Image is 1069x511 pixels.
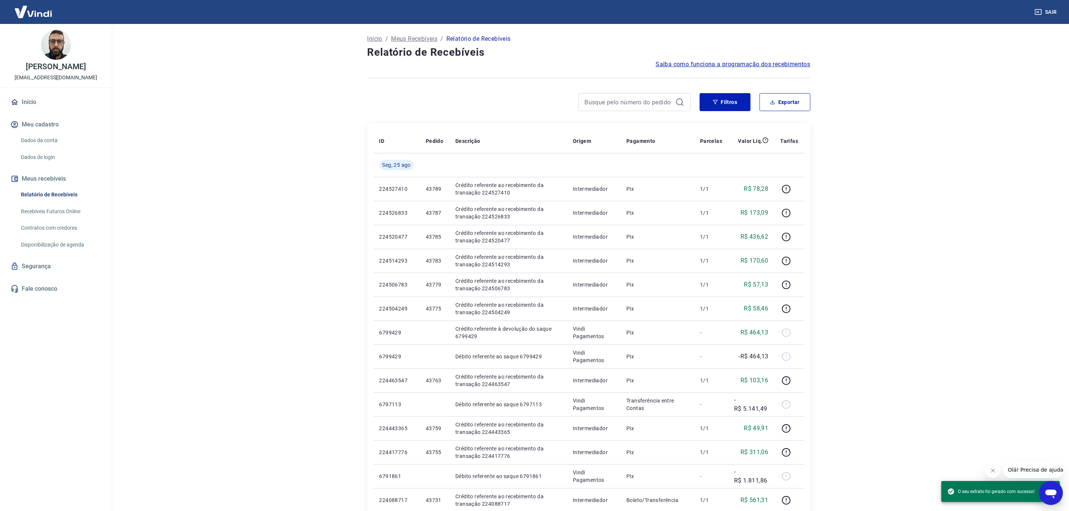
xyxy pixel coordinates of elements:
[455,325,561,340] p: Crédito referente à devolução do saque 6799429
[740,448,769,457] p: R$ 311,06
[744,184,768,193] p: R$ 78,28
[573,233,614,241] p: Intermediador
[740,328,769,337] p: R$ 464,13
[573,325,614,340] p: Vindi Pagamentos
[626,472,688,480] p: Pix
[700,233,722,241] p: 1/1
[744,280,768,289] p: R$ 57,13
[41,30,71,60] img: ee41d9d2-f4b4-460d-8c6c-a7a1eabe1ff4.jpeg
[367,34,382,43] a: Início
[9,0,58,23] img: Vindi
[9,116,103,133] button: Meu cadastro
[391,34,437,43] a: Meus Recebíveis
[455,353,561,360] p: Débito referente ao saque 6799429
[455,277,561,292] p: Crédito referente ao recebimento da transação 224506783
[700,185,722,193] p: 1/1
[626,185,688,193] p: Pix
[626,397,688,412] p: Transferência entre Contas
[4,5,63,11] span: Olá! Precisa de ajuda?
[573,209,614,217] p: Intermediador
[573,425,614,432] p: Intermediador
[700,401,722,408] p: -
[573,449,614,456] p: Intermediador
[573,281,614,288] p: Intermediador
[426,233,443,241] p: 43785
[455,301,561,316] p: Crédito referente ao recebimento da transação 224504249
[700,472,722,480] p: -
[626,377,688,384] p: Pix
[426,281,443,288] p: 43779
[626,281,688,288] p: Pix
[379,329,414,336] p: 6799429
[455,493,561,508] p: Crédito referente ao recebimento da transação 224088717
[760,93,810,111] button: Exportar
[385,34,388,43] p: /
[734,395,768,413] p: -R$ 5.141,49
[455,373,561,388] p: Crédito referente ao recebimento da transação 224463547
[573,257,614,264] p: Intermediador
[455,137,480,145] p: Descrição
[781,137,798,145] p: Tarifas
[626,305,688,312] p: Pix
[738,137,763,145] p: Valor Líq.
[626,449,688,456] p: Pix
[426,305,443,312] p: 43775
[426,209,443,217] p: 43787
[379,401,414,408] p: 6797113
[379,377,414,384] p: 224463547
[15,74,97,82] p: [EMAIL_ADDRESS][DOMAIN_NAME]
[700,257,722,264] p: 1/1
[367,45,810,60] h4: Relatório de Recebíveis
[379,305,414,312] p: 224504249
[426,257,443,264] p: 43783
[626,496,688,504] p: Boleto/Transferência
[379,257,414,264] p: 224514293
[426,377,443,384] p: 43763
[18,150,103,165] a: Dados de login
[426,496,443,504] p: 43731
[18,187,103,202] a: Relatório de Recebíveis
[740,208,769,217] p: R$ 173,09
[573,469,614,484] p: Vindi Pagamentos
[734,467,768,485] p: -R$ 1.811,86
[379,281,414,288] p: 224506783
[379,209,414,217] p: 224526833
[440,34,443,43] p: /
[426,185,443,193] p: 43789
[986,463,1001,478] iframe: Fechar mensagem
[700,137,722,145] p: Parcelas
[455,205,561,220] p: Crédito referente ao recebimento da transação 224526833
[1039,481,1063,505] iframe: Botão para abrir a janela de mensagens
[455,445,561,460] p: Crédito referente ao recebimento da transação 224417776
[26,63,86,71] p: [PERSON_NAME]
[455,181,561,196] p: Crédito referente ao recebimento da transação 224527410
[379,449,414,456] p: 224417776
[382,161,411,169] span: Seg, 25 ago
[426,449,443,456] p: 43755
[455,472,561,480] p: Débito referente ao saque 6791861
[573,377,614,384] p: Intermediador
[740,376,769,385] p: R$ 103,16
[455,401,561,408] p: Débito referente ao saque 6797113
[585,97,672,108] input: Busque pelo número do pedido
[700,377,722,384] p: 1/1
[9,94,103,110] a: Início
[426,425,443,432] p: 43759
[379,425,414,432] p: 224443365
[379,185,414,193] p: 224527410
[700,329,722,336] p: -
[573,137,591,145] p: Origem
[18,237,103,253] a: Disponibilização de agenda
[573,496,614,504] p: Intermediador
[700,305,722,312] p: 1/1
[740,256,769,265] p: R$ 170,60
[700,449,722,456] p: 1/1
[626,137,656,145] p: Pagamento
[455,253,561,268] p: Crédito referente ao recebimento da transação 224514293
[18,220,103,236] a: Contratos com credores
[1033,5,1060,19] button: Sair
[1004,462,1063,478] iframe: Mensagem da empresa
[700,496,722,504] p: 1/1
[700,353,722,360] p: -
